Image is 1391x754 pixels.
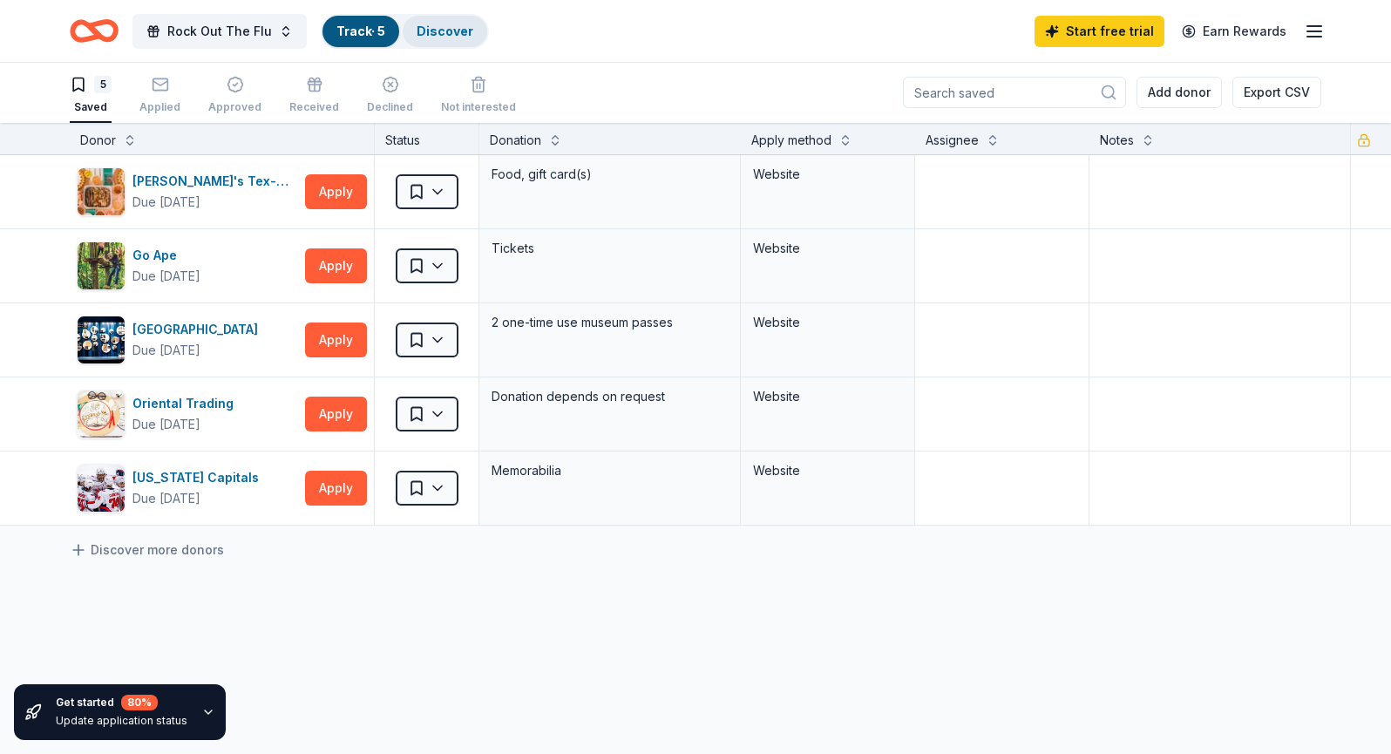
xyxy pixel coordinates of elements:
[321,14,489,49] button: Track· 5Discover
[367,100,413,114] div: Declined
[490,310,729,335] div: 2 one-time use museum passes
[132,192,200,213] div: Due [DATE]
[132,467,266,488] div: [US_STATE] Capitals
[77,390,298,438] button: Image for Oriental TradingOriental TradingDue [DATE]
[139,69,180,123] button: Applied
[289,69,339,123] button: Received
[132,340,200,361] div: Due [DATE]
[441,69,516,123] button: Not interested
[78,168,125,215] img: Image for Chuy's Tex-Mex
[132,266,200,287] div: Due [DATE]
[490,130,541,151] div: Donation
[490,459,729,483] div: Memorabilia
[753,312,902,333] div: Website
[1100,130,1134,151] div: Notes
[132,245,200,266] div: Go Ape
[375,123,479,154] div: Status
[305,174,367,209] button: Apply
[132,393,241,414] div: Oriental Trading
[1137,77,1222,108] button: Add donor
[208,69,261,123] button: Approved
[926,130,979,151] div: Assignee
[70,540,224,560] a: Discover more donors
[751,130,831,151] div: Apply method
[132,414,200,435] div: Due [DATE]
[77,241,298,290] button: Image for Go ApeGo ApeDue [DATE]
[56,695,187,710] div: Get started
[167,21,272,42] span: Rock Out The Flu
[753,238,902,259] div: Website
[305,397,367,431] button: Apply
[305,471,367,506] button: Apply
[139,100,180,114] div: Applied
[753,164,902,185] div: Website
[441,100,516,114] div: Not interested
[753,386,902,407] div: Website
[56,714,187,728] div: Update application status
[78,316,125,363] img: Image for International Spy Museum
[70,10,119,51] a: Home
[132,171,298,192] div: [PERSON_NAME]'s Tex-Mex
[132,319,265,340] div: [GEOGRAPHIC_DATA]
[78,465,125,512] img: Image for Washington Capitals
[1232,77,1321,108] button: Export CSV
[94,76,112,93] div: 5
[70,69,112,123] button: 5Saved
[367,69,413,123] button: Declined
[305,323,367,357] button: Apply
[132,14,307,49] button: Rock Out The Flu
[77,167,298,216] button: Image for Chuy's Tex-Mex[PERSON_NAME]'s Tex-MexDue [DATE]
[305,248,367,283] button: Apply
[289,100,339,114] div: Received
[490,236,729,261] div: Tickets
[77,316,298,364] button: Image for International Spy Museum[GEOGRAPHIC_DATA]Due [DATE]
[490,384,729,409] div: Donation depends on request
[80,130,116,151] div: Donor
[1171,16,1297,47] a: Earn Rewards
[490,162,729,187] div: Food, gift card(s)
[336,24,385,38] a: Track· 5
[417,24,473,38] a: Discover
[1035,16,1164,47] a: Start free trial
[78,242,125,289] img: Image for Go Ape
[77,464,298,513] button: Image for Washington Capitals[US_STATE] CapitalsDue [DATE]
[121,695,158,710] div: 80 %
[208,100,261,114] div: Approved
[132,488,200,509] div: Due [DATE]
[903,77,1126,108] input: Search saved
[78,391,125,438] img: Image for Oriental Trading
[70,100,112,114] div: Saved
[753,460,902,481] div: Website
